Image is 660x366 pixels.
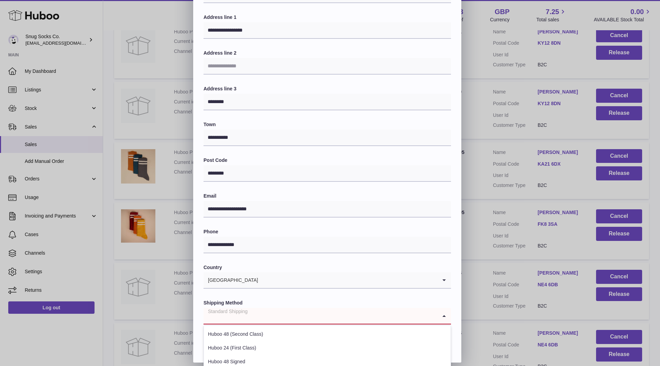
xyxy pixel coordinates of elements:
label: Town [203,121,451,128]
input: Search for option [258,272,437,288]
input: Search for option [203,308,437,324]
label: Address line 3 [203,86,451,92]
label: Country [203,264,451,271]
button: Submit [405,338,451,352]
div: The selected shipment is invalid. [203,326,451,331]
span: [GEOGRAPHIC_DATA] [203,272,258,288]
label: Address line 1 [203,14,451,21]
label: Post Code [203,157,451,164]
label: Shipping Method [203,300,451,306]
div: Search for option [203,308,451,324]
button: Close [203,338,246,352]
label: Phone [203,229,451,235]
label: Email [203,193,451,199]
div: Search for option [203,272,451,289]
label: Address line 2 [203,50,451,56]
